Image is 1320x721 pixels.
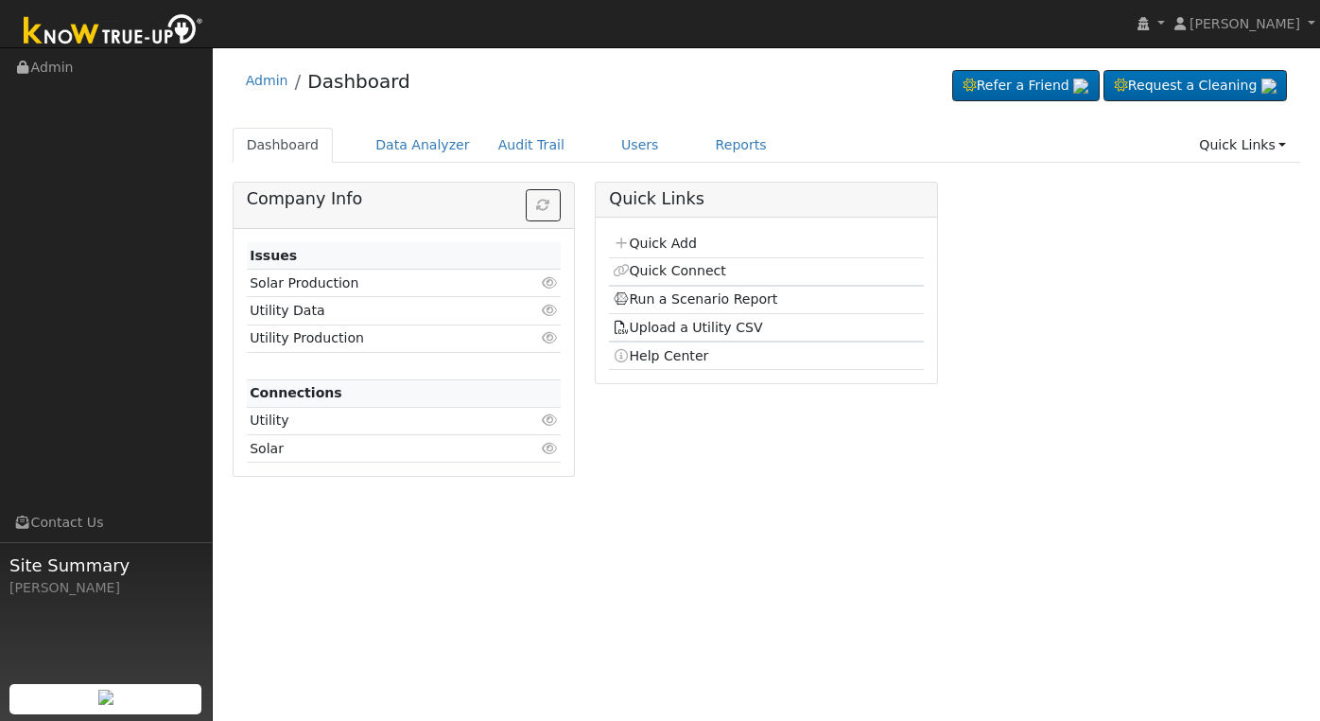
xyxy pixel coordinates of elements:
a: Request a Cleaning [1103,70,1287,102]
td: Solar [247,435,511,463]
img: retrieve [98,690,113,705]
td: Utility [247,407,511,434]
h5: Company Info [247,189,561,209]
div: [PERSON_NAME] [9,578,202,598]
td: Utility Production [247,325,511,352]
i: Click to view [541,331,558,344]
strong: Connections [250,385,342,400]
td: Solar Production [247,270,511,297]
span: [PERSON_NAME] [1190,16,1300,31]
i: Click to view [541,276,558,290]
a: Run a Scenario Report [613,291,778,307]
a: Audit Trail [484,128,579,163]
a: Refer a Friend [952,70,1100,102]
i: Click to view [541,304,558,317]
a: Dashboard [233,128,334,163]
a: Quick Links [1185,128,1300,163]
a: Data Analyzer [361,128,484,163]
td: Utility Data [247,297,511,325]
i: Click to view [541,442,558,455]
a: Reports [702,128,781,163]
i: Click to view [541,413,558,427]
a: Users [607,128,673,163]
a: Admin [246,73,288,88]
h5: Quick Links [609,189,923,209]
img: retrieve [1073,79,1088,94]
img: Know True-Up [14,10,213,53]
span: Site Summary [9,553,202,578]
img: retrieve [1261,79,1277,94]
strong: Issues [250,248,297,263]
a: Upload a Utility CSV [613,320,763,335]
a: Quick Add [613,236,697,251]
a: Dashboard [307,70,410,93]
a: Quick Connect [613,263,726,278]
a: Help Center [613,348,709,363]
